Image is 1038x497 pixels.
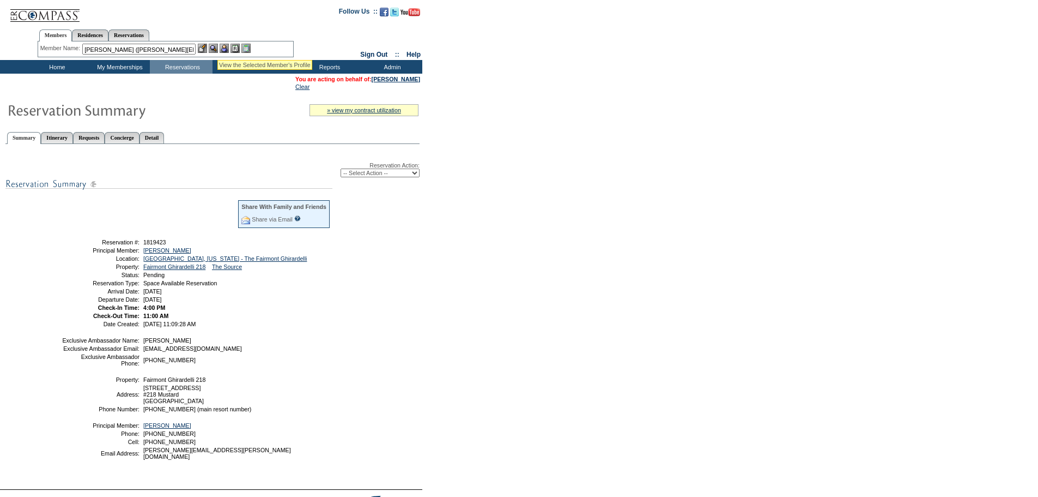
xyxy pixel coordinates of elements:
[143,313,168,319] span: 11:00 AM
[7,132,41,144] a: Summary
[143,439,196,445] span: [PHONE_NUMBER]
[108,29,149,41] a: Reservations
[143,321,196,327] span: [DATE] 11:09:28 AM
[143,376,205,383] span: Fairmont Ghirardelli 218
[62,439,139,445] td: Cell:
[297,60,360,74] td: Reports
[40,44,82,53] div: Member Name:
[209,44,218,53] img: View
[372,76,420,82] a: [PERSON_NAME]
[143,239,166,245] span: 1819423
[93,313,139,319] strong: Check-Out Time:
[41,132,73,143] a: Itinerary
[143,280,217,286] span: Space Available Reservation
[327,107,401,113] a: » view my contract utilization
[62,239,139,245] td: Reservation #:
[143,272,165,278] span: Pending
[360,51,387,58] a: Sign Out
[390,8,399,16] img: Follow us on Twitter
[143,337,191,344] span: [PERSON_NAME]
[62,376,139,383] td: Property:
[406,51,421,58] a: Help
[295,83,309,90] a: Clear
[143,430,196,437] span: [PHONE_NUMBER]
[143,447,291,460] span: [PERSON_NAME][EMAIL_ADDRESS][PERSON_NAME][DOMAIN_NAME]
[143,288,162,295] span: [DATE]
[62,422,139,429] td: Principal Member:
[360,60,422,74] td: Admin
[72,29,108,41] a: Residences
[143,422,191,429] a: [PERSON_NAME]
[380,8,389,16] img: Become our fan on Facebook
[143,357,196,363] span: [PHONE_NUMBER]
[143,264,205,270] a: Fairmont Ghirardelli 218
[252,216,293,223] a: Share via Email
[62,354,139,367] td: Exclusive Ambassador Phone:
[62,447,139,460] td: Email Address:
[143,345,242,352] span: [EMAIL_ADDRESS][DOMAIN_NAME]
[219,62,311,68] div: View the Selected Member's Profile
[62,264,139,270] td: Property:
[143,255,307,262] a: [GEOGRAPHIC_DATA], [US_STATE] - The Fairmont Ghirardelli
[87,60,150,74] td: My Memberships
[241,203,326,210] div: Share With Family and Friends
[62,288,139,295] td: Arrival Date:
[295,76,420,82] span: You are acting on behalf of:
[62,430,139,437] td: Phone:
[62,272,139,278] td: Status:
[150,60,213,74] td: Reservations
[230,44,240,53] img: Reservations
[62,247,139,254] td: Principal Member:
[143,296,162,303] span: [DATE]
[395,51,399,58] span: ::
[400,11,420,17] a: Subscribe to our YouTube Channel
[7,99,225,121] img: Reservaton Summary
[73,132,105,143] a: Requests
[62,406,139,412] td: Phone Number:
[198,44,207,53] img: b_edit.gif
[213,60,297,74] td: Vacation Collection
[5,177,332,191] img: subTtlResSummary.gif
[62,280,139,286] td: Reservation Type:
[39,29,72,41] a: Members
[62,385,139,404] td: Address:
[143,304,165,311] span: 4:00 PM
[380,11,389,17] a: Become our fan on Facebook
[105,132,139,143] a: Concierge
[98,304,139,311] strong: Check-In Time:
[143,247,191,254] a: [PERSON_NAME]
[62,296,139,303] td: Departure Date:
[62,337,139,344] td: Exclusive Ambassador Name:
[5,162,420,177] div: Reservation Action:
[241,44,251,53] img: b_calculator.gif
[139,132,165,143] a: Detail
[339,7,378,20] td: Follow Us ::
[62,321,139,327] td: Date Created:
[400,8,420,16] img: Subscribe to our YouTube Channel
[294,215,301,221] input: What is this?
[62,345,139,352] td: Exclusive Ambassador Email:
[62,255,139,262] td: Location:
[220,44,229,53] img: Impersonate
[25,60,87,74] td: Home
[143,406,251,412] span: [PHONE_NUMBER] (main resort number)
[390,11,399,17] a: Follow us on Twitter
[143,385,204,404] span: [STREET_ADDRESS] #218 Mustard [GEOGRAPHIC_DATA]
[212,264,242,270] a: The Source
